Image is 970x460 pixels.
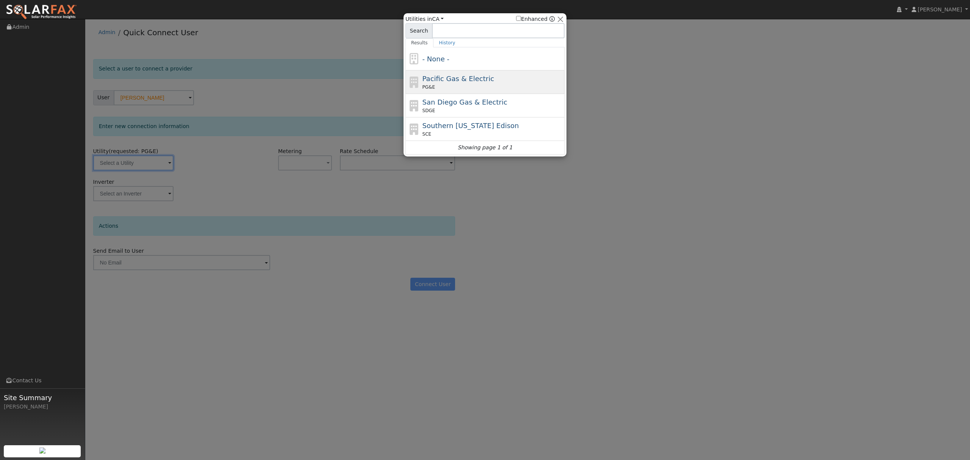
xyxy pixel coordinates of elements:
[405,23,432,38] span: Search
[458,144,512,152] i: Showing page 1 of 1
[405,38,433,47] a: Results
[422,122,519,130] span: Southern [US_STATE] Edison
[432,16,444,22] a: CA
[433,38,461,47] a: History
[516,16,521,21] input: Enhanced
[422,107,435,114] span: SDGE
[422,75,494,83] span: Pacific Gas & Electric
[4,403,81,411] div: [PERSON_NAME]
[4,393,81,403] span: Site Summary
[6,4,77,20] img: SolarFax
[39,447,45,454] img: retrieve
[549,16,555,22] a: Enhanced Providers
[422,55,449,63] span: - None -
[918,6,962,13] span: [PERSON_NAME]
[422,98,507,106] span: San Diego Gas & Electric
[422,131,432,138] span: SCE
[516,15,548,23] label: Enhanced
[422,84,435,91] span: PG&E
[405,15,444,23] span: Utilities in
[516,15,555,23] span: Show enhanced providers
